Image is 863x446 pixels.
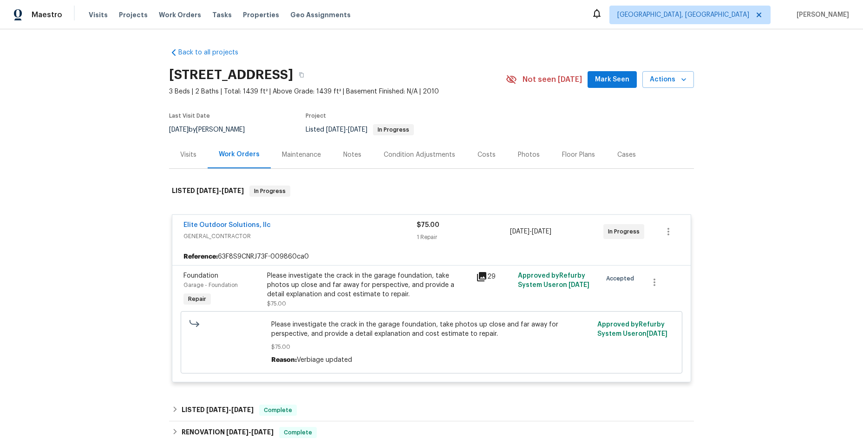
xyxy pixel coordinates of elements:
span: - [510,227,551,236]
a: Elite Outdoor Solutions, llc [183,222,271,228]
span: [GEOGRAPHIC_DATA], [GEOGRAPHIC_DATA] [617,10,749,20]
span: Complete [260,406,296,415]
div: 63F8S9CNRJ73F-009860ca0 [172,248,691,265]
span: [DATE] [206,406,229,413]
div: Costs [477,150,496,160]
span: Project [306,113,326,119]
span: [DATE] [569,282,589,288]
span: [DATE] [326,126,346,133]
div: Photos [518,150,540,160]
div: Cases [617,150,636,160]
button: Mark Seen [588,71,637,88]
b: Reference: [183,252,218,261]
h6: LISTED [182,405,254,416]
span: Listed [306,126,414,133]
div: by [PERSON_NAME] [169,124,256,135]
div: LISTED [DATE]-[DATE]In Progress [169,176,694,206]
span: $75.00 [271,342,592,352]
span: [DATE] [231,406,254,413]
span: Approved by Refurby System User on [518,273,589,288]
span: Repair [184,294,210,304]
span: In Progress [374,127,413,133]
span: $75.00 [417,222,439,228]
span: Properties [243,10,279,20]
div: 1 Repair [417,233,510,242]
span: Visits [89,10,108,20]
span: - [326,126,367,133]
span: [DATE] [226,429,248,435]
div: Condition Adjustments [384,150,455,160]
span: - [226,429,274,435]
span: [DATE] [251,429,274,435]
span: - [196,187,244,194]
span: [PERSON_NAME] [793,10,849,20]
span: Verbiage updated [297,357,352,363]
span: Actions [650,74,686,86]
span: [DATE] [222,187,244,194]
span: Last Visit Date [169,113,210,119]
span: [DATE] [196,187,219,194]
a: Back to all projects [169,48,258,57]
span: Projects [119,10,148,20]
span: Complete [280,428,316,437]
button: Actions [642,71,694,88]
div: 29 [476,271,512,282]
h6: LISTED [172,186,244,197]
span: Not seen [DATE] [523,75,582,84]
span: [DATE] [532,228,551,235]
span: Reason: [271,357,297,363]
h6: RENOVATION [182,427,274,438]
div: Floor Plans [562,150,595,160]
div: Maintenance [282,150,321,160]
span: Mark Seen [595,74,629,86]
span: Geo Assignments [290,10,351,20]
span: $75.00 [267,301,286,306]
span: [DATE] [348,126,367,133]
span: In Progress [608,227,643,236]
div: RENOVATION [DATE]-[DATE]Complete [169,421,694,444]
span: Approved by Refurby System User on [597,321,667,337]
span: [DATE] [169,126,189,133]
span: [DATE] [510,228,530,235]
span: In Progress [250,186,289,196]
span: GENERAL_CONTRACTOR [183,232,417,241]
span: - [206,406,254,413]
span: Work Orders [159,10,201,20]
span: Foundation [183,273,218,279]
div: Please investigate the crack in the garage foundation, take photos up close and far away for pers... [267,271,471,299]
span: Garage - Foundation [183,282,238,288]
button: Copy Address [293,67,310,83]
div: LISTED [DATE]-[DATE]Complete [169,399,694,421]
span: Please investigate the crack in the garage foundation, take photos up close and far away for pers... [271,320,592,339]
div: Work Orders [219,150,260,159]
div: Visits [180,150,196,160]
h2: [STREET_ADDRESS] [169,70,293,80]
span: Tasks [212,12,232,18]
span: 3 Beds | 2 Baths | Total: 1439 ft² | Above Grade: 1439 ft² | Basement Finished: N/A | 2010 [169,87,506,96]
span: Maestro [32,10,62,20]
span: [DATE] [647,331,667,337]
span: Accepted [606,274,638,283]
div: Notes [343,150,361,160]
